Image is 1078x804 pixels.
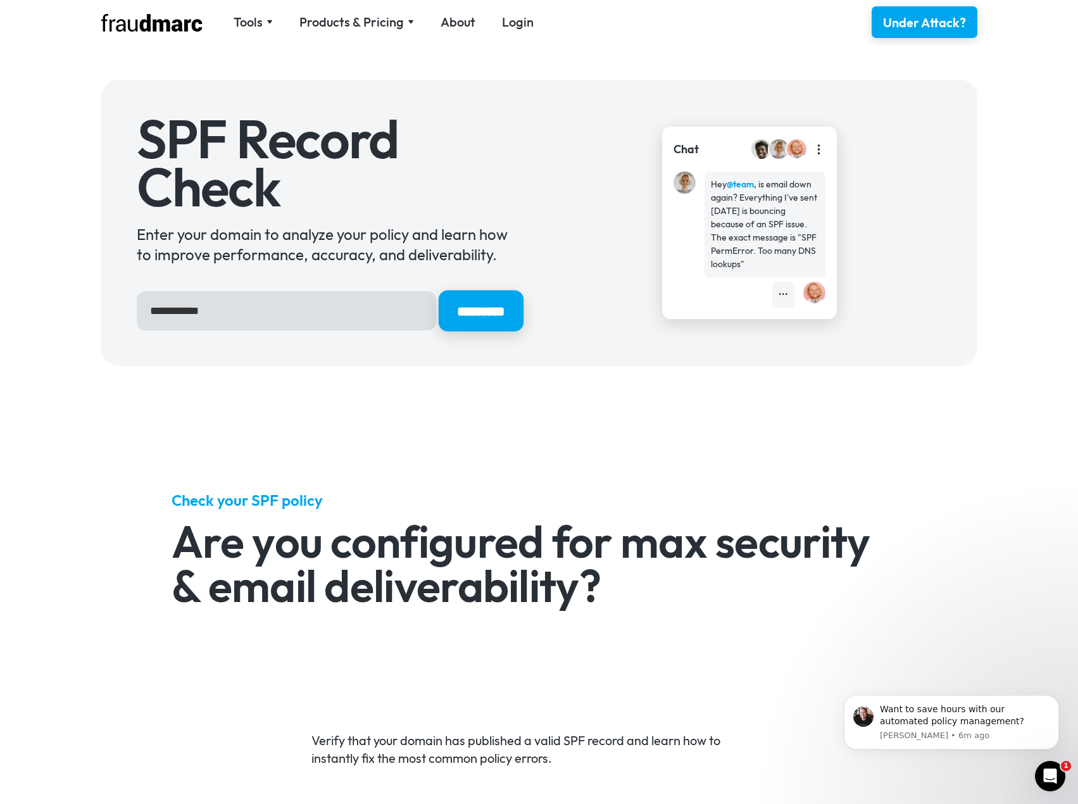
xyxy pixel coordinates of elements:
[711,178,819,271] div: Hey , is email down again? Everything I've sent [DATE] is bouncing because of an SPF issue. The e...
[1061,761,1071,771] span: 1
[137,291,522,330] form: Hero Sign Up Form
[502,13,534,31] a: Login
[172,490,906,510] h5: Check your SPF policy
[137,115,522,211] h1: SPF Record Check
[234,13,273,31] div: Tools
[674,141,699,158] div: Chat
[825,679,1078,798] iframe: Intercom notifications message
[872,6,977,38] a: Under Attack?
[883,14,966,32] div: Under Attack?
[172,519,906,608] h2: Are you configured for max security & email deliverability?
[234,13,263,31] div: Tools
[779,288,788,301] div: •••
[299,13,404,31] div: Products & Pricing
[1035,761,1065,791] iframe: Intercom live chat
[441,13,475,31] a: About
[299,13,414,31] div: Products & Pricing
[137,224,522,265] div: Enter your domain to analyze your policy and learn how to improve performance, accuracy, and deli...
[727,179,754,190] strong: @team
[311,732,767,767] p: Verify that your domain has published a valid SPF record and learn how to instantly fix the most ...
